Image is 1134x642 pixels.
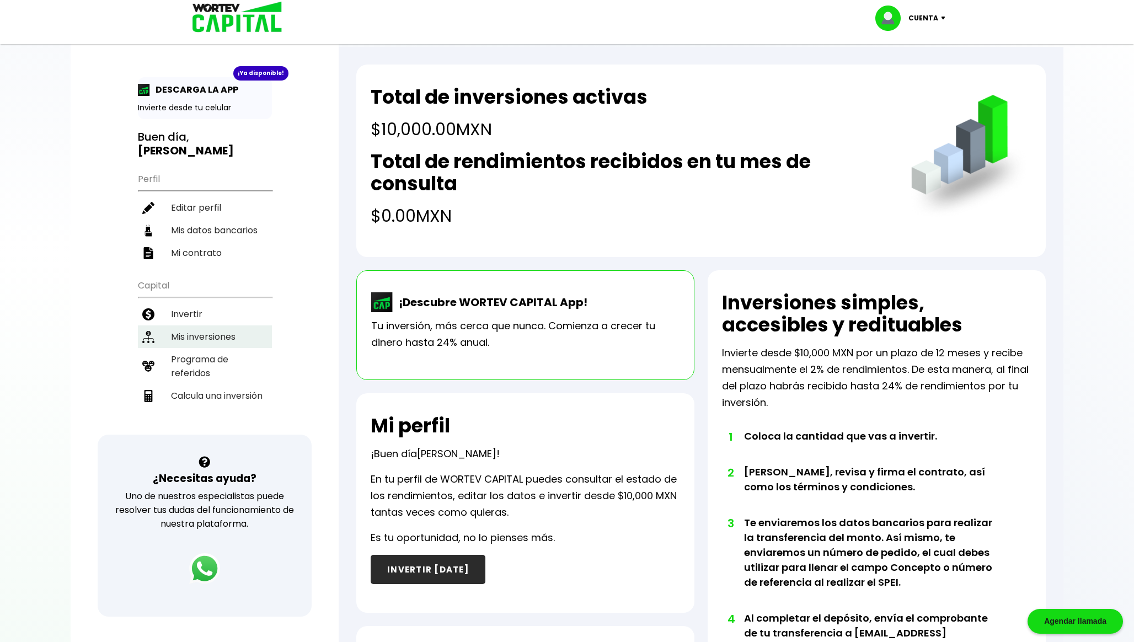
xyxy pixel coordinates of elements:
[142,224,154,237] img: datos-icon.10cf9172.svg
[371,529,555,546] p: Es tu oportunidad, no lo pienses más.
[393,294,587,311] p: ¡Descubre WORTEV CAPITAL App!
[908,10,938,26] p: Cuenta
[728,429,733,445] span: 1
[189,553,220,584] img: logos_whatsapp-icon.242b2217.svg
[371,117,648,142] h4: $10,000.00 MXN
[906,95,1031,220] img: grafica.516fef24.png
[371,446,500,462] p: ¡Buen día !
[142,360,154,372] img: recomiendanos-icon.9b8e9327.svg
[233,66,288,81] div: ¡Ya disponible!
[142,247,154,259] img: contrato-icon.f2db500c.svg
[138,196,272,219] a: Editar perfil
[138,384,272,407] a: Calcula una inversión
[138,130,272,158] h3: Buen día,
[138,325,272,348] a: Mis inversiones
[142,308,154,320] img: invertir-icon.b3b967d7.svg
[744,429,1001,464] li: Coloca la cantidad que vas a invertir.
[744,515,1001,611] li: Te enviaremos los datos bancarios para realizar la transferencia del monto. Así mismo, te enviare...
[371,318,680,351] p: Tu inversión, más cerca que nunca. Comienza a crecer tu dinero hasta 24% anual.
[138,219,272,242] a: Mis datos bancarios
[142,202,154,214] img: editar-icon.952d3147.svg
[371,555,485,584] button: INVERTIR [DATE]
[142,331,154,343] img: inversiones-icon.6695dc30.svg
[722,292,1031,336] h2: Inversiones simples, accesibles y redituables
[1028,609,1123,634] div: Agendar llamada
[142,390,154,402] img: calculadora-icon.17d418c4.svg
[138,348,272,384] a: Programa de referidos
[371,292,393,312] img: wortev-capital-app-icon
[138,84,150,96] img: app-icon
[153,470,256,486] h3: ¿Necesitas ayuda?
[371,151,889,195] h2: Total de rendimientos recibidos en tu mes de consulta
[138,303,272,325] a: Invertir
[150,83,238,97] p: DESCARGA LA APP
[417,447,496,461] span: [PERSON_NAME]
[138,143,234,158] b: [PERSON_NAME]
[722,345,1031,411] p: Invierte desde $10,000 MXN por un plazo de 12 meses y recibe mensualmente el 2% de rendimientos. ...
[744,464,1001,515] li: [PERSON_NAME], revisa y firma el contrato, así como los términos y condiciones.
[371,415,450,437] h2: Mi perfil
[728,515,733,532] span: 3
[138,167,272,264] ul: Perfil
[371,204,889,228] h4: $0.00 MXN
[875,6,908,31] img: profile-image
[138,273,272,435] ul: Capital
[728,464,733,481] span: 2
[728,611,733,627] span: 4
[138,242,272,264] a: Mi contrato
[371,471,680,521] p: En tu perfil de WORTEV CAPITAL puedes consultar el estado de los rendimientos, editar los datos e...
[938,17,953,20] img: icon-down
[112,489,298,531] p: Uno de nuestros especialistas puede resolver tus dudas del funcionamiento de nuestra plataforma.
[371,86,648,108] h2: Total de inversiones activas
[138,102,272,114] p: Invierte desde tu celular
